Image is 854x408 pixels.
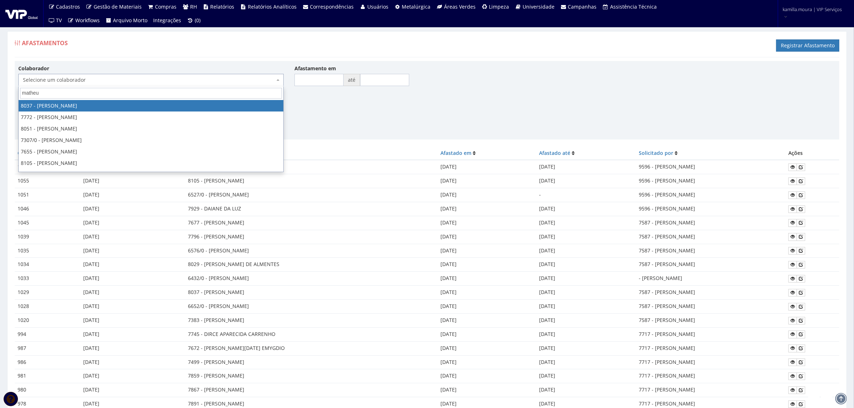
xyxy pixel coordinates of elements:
span: Universidade [523,3,555,10]
a: Workflows [65,14,103,27]
td: [DATE] [438,230,537,244]
td: - [537,188,636,202]
li: 8051 - [PERSON_NAME] [19,123,283,134]
td: [DATE] [537,202,636,216]
li: 7307/0 - [PERSON_NAME] [19,134,283,146]
span: Compras [155,3,177,10]
span: Integrações [154,17,181,24]
td: 8005 - [PERSON_NAME] [185,160,438,174]
td: [DATE] [80,369,185,383]
td: [DATE] [537,313,636,327]
td: 1035 [15,244,80,258]
a: Integrações [151,14,184,27]
td: 7587 - [PERSON_NAME] [636,244,785,258]
td: [DATE] [80,258,185,272]
td: [DATE] [80,341,185,355]
td: [DATE] [80,216,185,230]
span: (0) [195,17,200,24]
td: [DATE] [537,300,636,314]
td: [DATE] [537,216,636,230]
li: 7222/0 - [PERSON_NAME] [19,169,283,180]
span: até [344,74,360,86]
th: Ações [785,147,839,160]
td: [DATE] [80,300,185,314]
td: 1039 [15,230,80,244]
td: [DATE] [438,313,537,327]
td: [DATE] [537,174,636,188]
a: Afastado em [441,150,472,156]
td: 7717 - [PERSON_NAME] [636,355,785,369]
td: 1020 [15,313,80,327]
img: logo [5,8,38,19]
td: 7383 - [PERSON_NAME] [185,313,438,327]
td: 6432/0 - [PERSON_NAME] [185,272,438,286]
td: 9596 - [PERSON_NAME] [636,160,785,174]
td: 6576/0 - [PERSON_NAME] [185,244,438,258]
td: 1029 [15,286,80,300]
td: 7796 - [PERSON_NAME] [185,230,438,244]
td: [DATE] [80,244,185,258]
td: [DATE] [537,272,636,286]
td: [DATE] [537,230,636,244]
td: 987 [15,341,80,355]
td: [DATE] [438,258,537,272]
td: [DATE] [80,355,185,369]
td: 7717 - [PERSON_NAME] [636,383,785,397]
li: 8037 - [PERSON_NAME] [19,100,283,112]
td: [DATE] [80,202,185,216]
span: Gestão de Materiais [94,3,142,10]
td: [DATE] [80,286,185,300]
td: 1055 [15,174,80,188]
td: [DATE] [438,188,537,202]
td: [DATE] [537,327,636,341]
td: [DATE] [537,160,636,174]
td: [DATE] [537,244,636,258]
a: Solicitado por [639,150,673,156]
span: Campanhas [568,3,597,10]
td: 7587 - [PERSON_NAME] [636,230,785,244]
span: Relatórios [211,3,235,10]
td: 7717 - [PERSON_NAME] [636,369,785,383]
td: 7587 - [PERSON_NAME] [636,300,785,314]
a: (0) [184,14,204,27]
label: Afastamento em [294,65,336,72]
td: 980 [15,383,80,397]
td: 1045 [15,216,80,230]
td: 7587 - [PERSON_NAME] [636,286,785,300]
td: 7677 - [PERSON_NAME] [185,216,438,230]
td: [DATE] [537,341,636,355]
span: Correspondências [310,3,354,10]
td: [DATE] [438,244,537,258]
td: 7587 - [PERSON_NAME] [636,216,785,230]
td: 7499 - [PERSON_NAME] [185,355,438,369]
td: 8037 - [PERSON_NAME] [185,286,438,300]
span: Usuários [367,3,388,10]
td: [DATE] [438,174,537,188]
td: 7745 - DIRCE APARECIDA CARRENHO [185,327,438,341]
td: 1028 [15,300,80,314]
td: [DATE] [80,230,185,244]
a: TV [46,14,65,27]
td: [DATE] [80,272,185,286]
td: 7717 - [PERSON_NAME] [636,327,785,341]
td: 1051 [15,188,80,202]
td: [DATE] [438,202,537,216]
span: Cadastros [56,3,80,10]
td: 7867 - [PERSON_NAME] [185,383,438,397]
td: 9596 - [PERSON_NAME] [636,174,785,188]
td: [DATE] [438,327,537,341]
td: 9596 - [PERSON_NAME] [636,202,785,216]
td: 7587 - [PERSON_NAME] [636,258,785,272]
td: 7717 - [PERSON_NAME] [636,341,785,355]
td: [DATE] [438,355,537,369]
td: 1046 [15,202,80,216]
a: Código [18,150,35,156]
span: Relatórios Analíticos [248,3,297,10]
td: - [PERSON_NAME] [636,272,785,286]
td: 7587 - [PERSON_NAME] [636,313,785,327]
td: 986 [15,355,80,369]
td: 7859 - [PERSON_NAME] [185,369,438,383]
a: Registrar Afastamento [776,39,839,52]
span: kamilla.moura | VIP Serviços [783,6,842,13]
td: [DATE] [537,369,636,383]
